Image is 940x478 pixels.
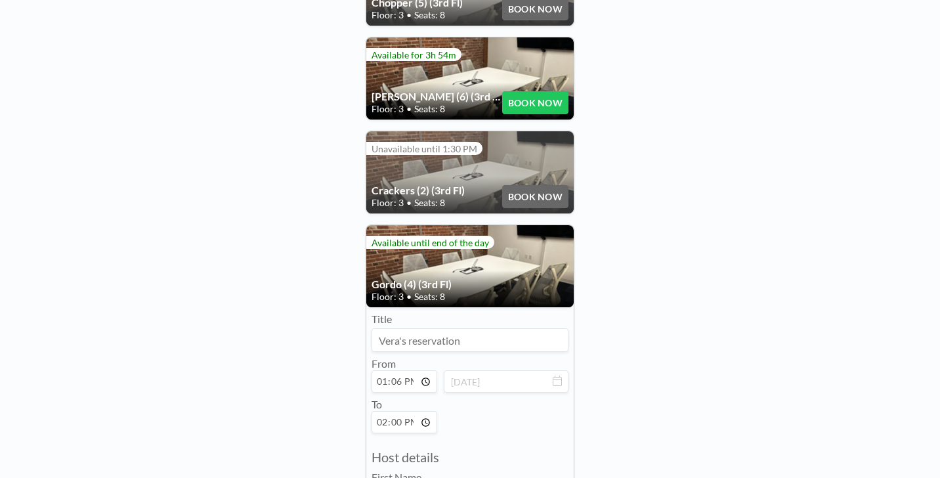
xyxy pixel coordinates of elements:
span: Available until end of the day [372,237,489,248]
span: • [406,197,412,209]
h4: [PERSON_NAME] (6) (3rd Fl) [372,90,502,103]
span: Seats: 8 [414,197,445,209]
span: Floor: 3 [372,197,404,209]
span: Floor: 3 [372,291,404,303]
h3: Host details [372,449,568,466]
span: Available for 3h 54m [372,49,456,60]
span: Seats: 8 [414,103,445,115]
button: BOOK NOW [502,91,568,114]
span: • [406,291,412,303]
button: BOOK NOW [502,185,568,208]
h4: Crackers (2) (3rd Fl) [372,184,502,197]
h4: Gordo (4) (3rd Fl) [372,278,568,291]
input: Vera's reservation [372,329,568,351]
span: • [406,9,412,21]
label: Title [372,313,392,326]
span: Floor: 3 [372,103,404,115]
span: Floor: 3 [372,9,404,21]
label: To [372,398,382,410]
span: Seats: 8 [414,9,445,21]
span: Unavailable until 1:30 PM [372,143,477,154]
span: Seats: 8 [414,291,445,303]
label: From [372,357,396,370]
span: • [406,103,412,115]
